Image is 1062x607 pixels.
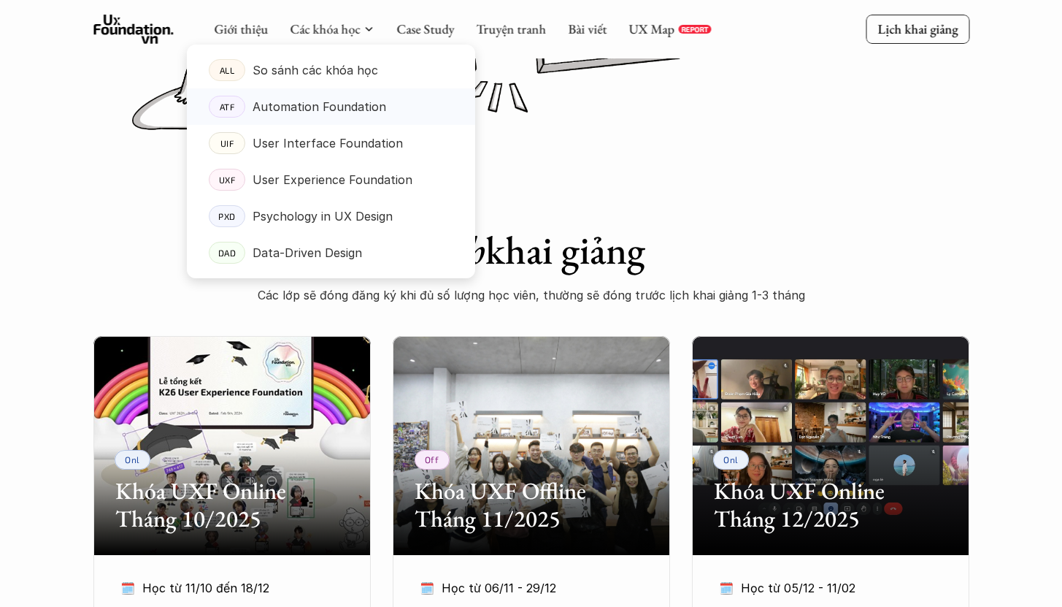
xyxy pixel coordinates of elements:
p: 🗓️ [420,577,434,599]
h2: Khóa UXF Online Tháng 12/2025 [714,477,947,533]
p: 🗓️ [120,577,135,599]
h1: khai giảng [239,226,823,274]
p: Các lớp sẽ đóng đăng ký khi đủ số lượng học viên, thường sẽ đóng trước lịch khai giảng 1-3 tháng [239,284,823,306]
a: UXFUser Experience Foundation [187,161,475,198]
a: ATFAutomation Foundation [187,88,475,125]
p: ATF [219,102,234,112]
p: Onl [125,454,140,465]
a: Truyện tranh [476,20,546,37]
a: UX Map [628,20,674,37]
a: Bài viết [568,20,607,37]
p: DAD [218,248,236,258]
a: ALLSo sánh các khóa học [187,52,475,88]
p: 🗓️ [719,577,734,599]
p: PXD [218,211,236,221]
p: Data-Driven Design [253,242,362,264]
p: Học từ 11/10 đến 18/12 [142,577,316,599]
a: Lịch khai giảng [866,15,969,43]
p: Psychology in UX Design [253,205,393,227]
p: User Experience Foundation [253,169,412,191]
a: UIFUser Interface Foundation [187,125,475,161]
a: DADData-Driven Design [187,234,475,271]
h2: Khóa UXF Offline Tháng 11/2025 [415,477,648,533]
p: Onl [723,454,739,465]
p: Học từ 06/11 - 29/12 [442,577,615,599]
p: Học từ 05/12 - 11/02 [741,577,915,599]
p: Lịch khai giảng [877,20,958,37]
h2: Khóa UXF Online Tháng 10/2025 [115,477,349,533]
p: UIF [220,138,234,148]
p: Automation Foundation [253,96,386,118]
p: UXF [218,175,235,185]
a: REPORT [678,25,711,34]
p: Off [425,454,439,465]
p: ALL [219,65,234,75]
a: Giới thiệu [214,20,268,37]
p: REPORT [681,25,708,34]
p: User Interface Foundation [253,132,403,154]
a: PXDPsychology in UX Design [187,198,475,234]
p: So sánh các khóa học [253,59,378,81]
a: Các khóa học [290,20,360,37]
a: Case Study [396,20,454,37]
